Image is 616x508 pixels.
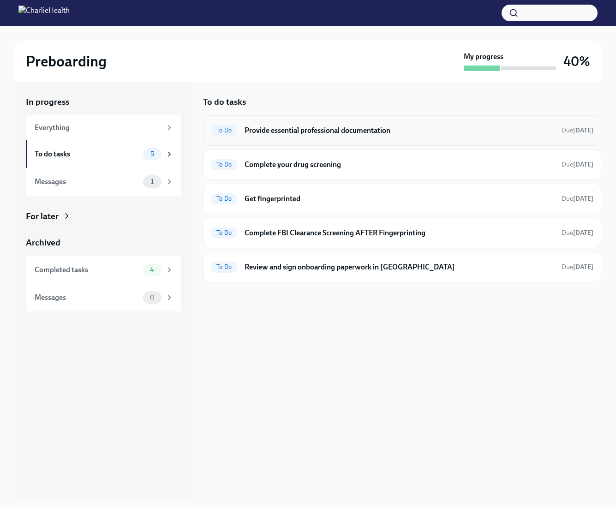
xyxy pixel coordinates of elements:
a: Completed tasks4 [26,256,181,284]
span: September 4th, 2025 09:00 [562,228,593,237]
span: September 1st, 2025 09:00 [562,160,593,169]
span: Due [562,263,593,271]
h6: Complete FBI Clearance Screening AFTER Fingerprinting [245,228,554,238]
h6: Complete your drug screening [245,160,554,170]
span: 1 [145,178,159,185]
div: Completed tasks [35,265,139,275]
span: To Do [211,195,237,202]
strong: My progress [464,52,503,62]
a: Messages1 [26,168,181,196]
a: In progress [26,96,181,108]
a: Everything [26,115,181,140]
strong: [DATE] [573,195,593,203]
span: To Do [211,263,237,270]
a: To DoGet fingerprintedDue[DATE] [211,191,593,206]
a: Archived [26,237,181,249]
span: To Do [211,229,237,236]
div: To do tasks [35,149,139,159]
span: Due [562,126,593,134]
span: August 31st, 2025 09:00 [562,126,593,135]
span: To Do [211,127,237,134]
h2: Preboarding [26,52,107,71]
span: September 1st, 2025 09:00 [562,194,593,203]
a: To DoProvide essential professional documentationDue[DATE] [211,123,593,138]
span: Due [562,229,593,237]
div: Messages [35,177,139,187]
a: To DoReview and sign onboarding paperwork in [GEOGRAPHIC_DATA]Due[DATE] [211,260,593,275]
span: To Do [211,161,237,168]
a: To do tasks5 [26,140,181,168]
img: CharlieHealth [18,6,70,20]
span: 4 [144,266,160,273]
strong: [DATE] [573,161,593,168]
a: To DoComplete your drug screeningDue[DATE] [211,157,593,172]
h6: Provide essential professional documentation [245,126,554,136]
strong: [DATE] [573,229,593,237]
a: For later [26,210,181,222]
h3: 40% [563,53,590,70]
h6: Get fingerprinted [245,194,554,204]
span: September 4th, 2025 09:00 [562,263,593,271]
span: Due [562,195,593,203]
a: To DoComplete FBI Clearance Screening AFTER FingerprintingDue[DATE] [211,226,593,240]
a: Messages0 [26,284,181,311]
span: 5 [145,150,160,157]
span: 0 [144,294,160,301]
span: Due [562,161,593,168]
div: Messages [35,293,139,303]
strong: [DATE] [573,126,593,134]
h6: Review and sign onboarding paperwork in [GEOGRAPHIC_DATA] [245,262,554,272]
h5: To do tasks [203,96,246,108]
div: Everything [35,123,161,133]
div: For later [26,210,59,222]
strong: [DATE] [573,263,593,271]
